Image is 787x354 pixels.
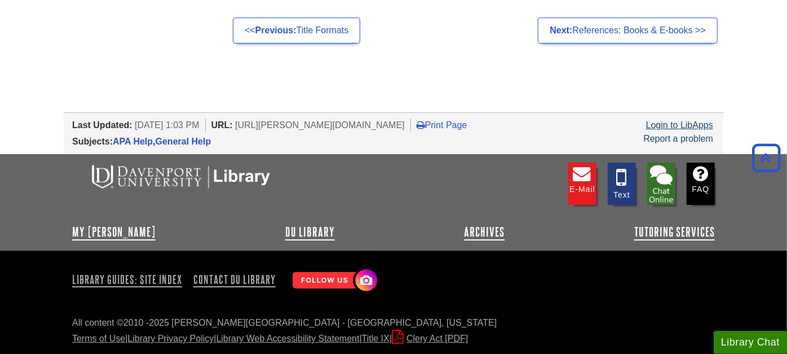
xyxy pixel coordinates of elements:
a: Clery Act [392,334,468,343]
li: Chat with Library [647,163,675,205]
strong: Next: [550,25,572,35]
a: Library Privacy Policy [127,334,214,343]
a: Archives [464,225,505,239]
a: Library Web Accessibility Statement [216,334,360,343]
button: Library Chat [714,331,787,354]
a: Library Guides: Site Index [72,270,187,289]
a: General Help [156,137,211,146]
a: Contact DU Library [189,270,280,289]
a: My [PERSON_NAME] [72,225,156,239]
a: DU Library [285,225,335,239]
img: Library Chat [647,163,675,205]
a: APA Help [113,137,153,146]
a: Print Page [417,120,467,130]
a: Terms of Use [72,334,125,343]
i: Print Page [417,120,425,129]
a: <<Previous:Title Formats [233,18,360,43]
span: Last Updated: [72,120,132,130]
span: URL: [211,120,233,130]
img: DU Libraries [72,163,286,190]
a: Title IX [362,334,390,343]
a: FAQ [687,163,715,205]
span: [URL][PERSON_NAME][DOMAIN_NAME] [235,120,405,130]
span: [DATE] 1:03 PM [135,120,199,130]
a: Report a problem [643,134,713,143]
strong: Previous: [255,25,297,35]
a: Next:References: Books & E-books >> [538,18,718,43]
a: E-mail [568,163,596,205]
a: Text [608,163,636,205]
a: Back to Top [748,150,784,165]
span: , [113,137,211,146]
span: Subjects: [72,137,113,146]
a: Tutoring Services [634,225,715,239]
a: Login to LibApps [646,120,713,130]
img: Follow Us! Instagram [287,265,380,297]
div: All content ©2010 - 2025 [PERSON_NAME][GEOGRAPHIC_DATA] - [GEOGRAPHIC_DATA], [US_STATE] | | | | [72,316,715,346]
